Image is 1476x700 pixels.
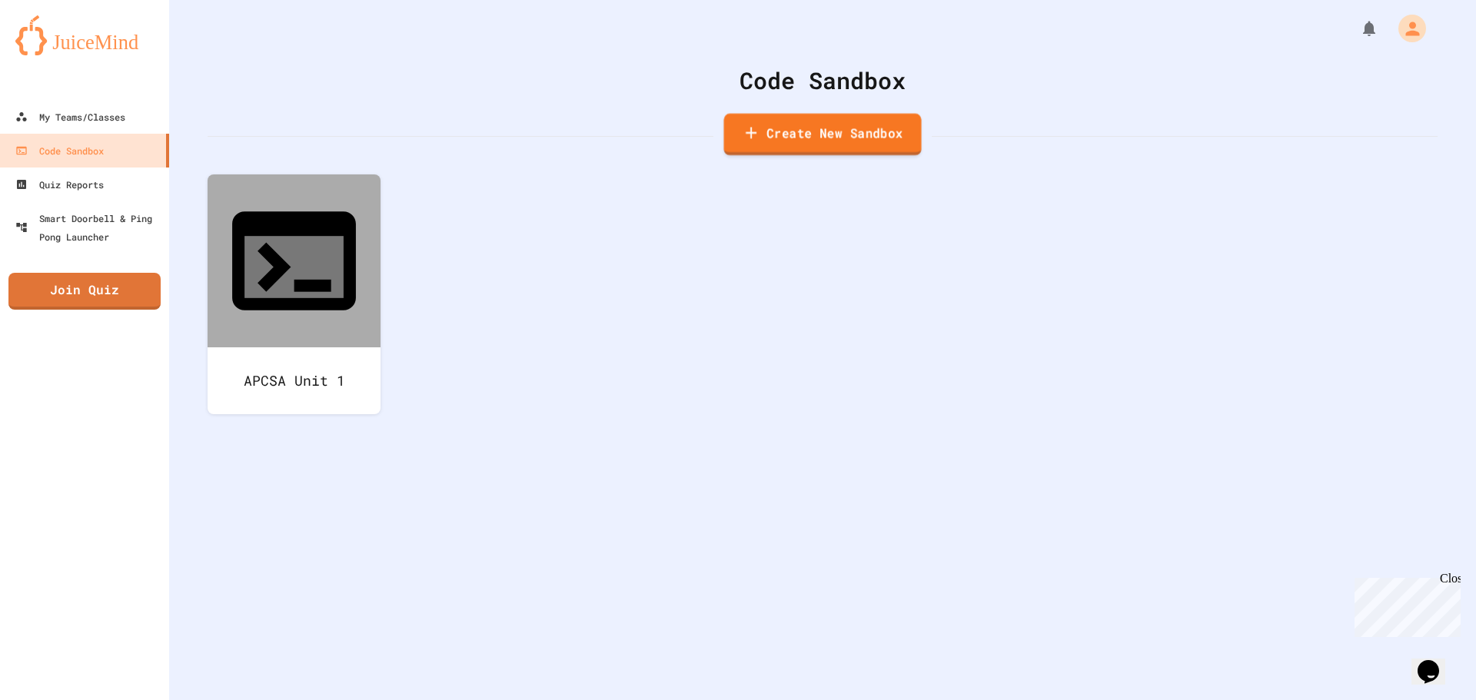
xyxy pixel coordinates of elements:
[15,141,104,160] div: Code Sandbox
[6,6,106,98] div: Chat with us now!Close
[15,108,125,126] div: My Teams/Classes
[15,15,154,55] img: logo-orange.svg
[1382,11,1430,46] div: My Account
[1411,639,1461,685] iframe: chat widget
[1331,15,1382,41] div: My Notifications
[724,114,922,156] a: Create New Sandbox
[15,175,104,194] div: Quiz Reports
[8,273,161,310] a: Join Quiz
[208,347,381,414] div: APCSA Unit 1
[208,63,1438,98] div: Code Sandbox
[15,209,163,246] div: Smart Doorbell & Ping Pong Launcher
[1348,572,1461,637] iframe: chat widget
[208,174,381,414] a: APCSA Unit 1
